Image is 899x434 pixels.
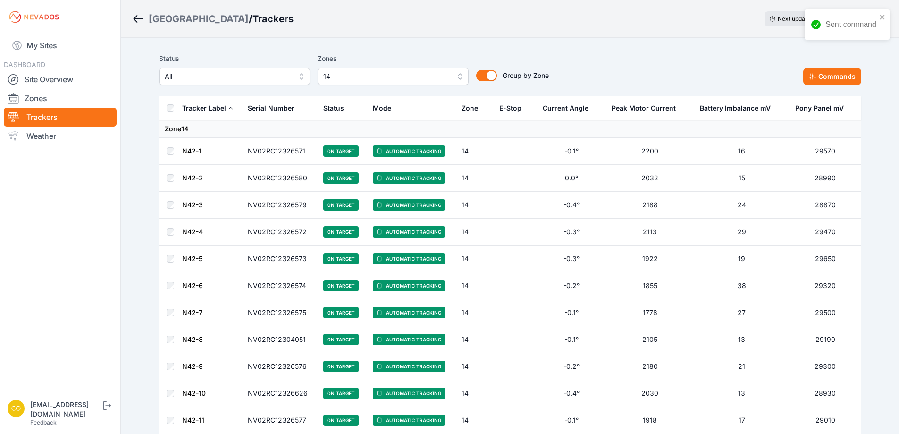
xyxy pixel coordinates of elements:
button: Serial Number [248,97,302,119]
span: 14 [323,71,450,82]
button: Current Angle [543,97,596,119]
td: NV02RC12326580 [242,165,318,192]
button: Commands [803,68,861,85]
td: NV02RC12326626 [242,380,318,407]
td: 13 [694,380,790,407]
span: Automatic Tracking [373,145,445,157]
div: [EMAIL_ADDRESS][DOMAIN_NAME] [30,400,101,419]
span: All [165,71,291,82]
span: On Target [323,388,359,399]
div: Sent command [825,19,876,30]
td: 13 [694,326,790,353]
button: Tracker Label [182,97,234,119]
a: N42-8 [182,335,203,343]
td: 28990 [790,165,861,192]
h3: Trackers [252,12,294,26]
span: DASHBOARD [4,60,45,68]
div: Pony Panel mV [795,103,844,113]
span: On Target [323,307,359,318]
button: Status [323,97,352,119]
a: N42-3 [182,201,203,209]
td: NV02RC12326577 [242,407,318,434]
span: Automatic Tracking [373,253,445,264]
span: On Target [323,199,359,211]
a: N42-10 [182,389,206,397]
span: Automatic Tracking [373,280,445,291]
span: On Target [323,361,359,372]
a: Site Overview [4,70,117,89]
td: 14 [456,165,494,192]
div: Current Angle [543,103,588,113]
td: -0.2° [537,353,606,380]
a: Zones [4,89,117,108]
span: Automatic Tracking [373,388,445,399]
td: 21 [694,353,790,380]
td: 29500 [790,299,861,326]
span: Automatic Tracking [373,361,445,372]
img: controlroomoperator@invenergy.com [8,400,25,417]
a: My Sites [4,34,117,57]
td: 29320 [790,272,861,299]
td: 2032 [606,165,694,192]
button: 14 [318,68,469,85]
label: Status [159,53,310,64]
td: -0.2° [537,272,606,299]
td: 24 [694,192,790,219]
td: 29570 [790,138,861,165]
td: 2180 [606,353,694,380]
td: 14 [456,192,494,219]
a: Feedback [30,419,57,426]
div: E-Stop [499,103,521,113]
td: 29010 [790,407,861,434]
label: Zones [318,53,469,64]
td: 29470 [790,219,861,246]
a: [GEOGRAPHIC_DATA] [149,12,249,26]
td: -0.3° [537,246,606,272]
td: 28930 [790,380,861,407]
td: -0.1° [537,326,606,353]
td: NV02RC12304051 [242,326,318,353]
nav: Breadcrumb [132,7,294,31]
div: Battery Imbalance mV [700,103,771,113]
div: Zone [462,103,478,113]
td: 16 [694,138,790,165]
td: 14 [456,246,494,272]
td: -0.1° [537,407,606,434]
span: Next update in [778,15,816,22]
span: Automatic Tracking [373,226,445,238]
td: 27 [694,299,790,326]
span: Automatic Tracking [373,307,445,318]
span: On Target [323,253,359,264]
a: N42-1 [182,147,202,155]
td: 2113 [606,219,694,246]
span: On Target [323,172,359,184]
td: 2105 [606,326,694,353]
span: / [249,12,252,26]
span: On Target [323,145,359,157]
span: Group by Zone [503,71,549,79]
button: E-Stop [499,97,529,119]
td: 15 [694,165,790,192]
span: On Target [323,226,359,238]
button: All [159,68,310,85]
td: Zone 14 [159,120,861,138]
td: NV02RC12326576 [242,353,318,380]
button: Battery Imbalance mV [700,97,778,119]
td: NV02RC12326575 [242,299,318,326]
td: 29300 [790,353,861,380]
img: Nevados [8,9,60,25]
span: Automatic Tracking [373,334,445,345]
td: NV02RC12326573 [242,246,318,272]
td: 1778 [606,299,694,326]
div: Status [323,103,344,113]
a: N42-4 [182,228,203,236]
span: On Target [323,334,359,345]
span: On Target [323,415,359,426]
span: Automatic Tracking [373,415,445,426]
td: NV02RC12326579 [242,192,318,219]
td: 0.0° [537,165,606,192]
td: 28870 [790,192,861,219]
a: N42-6 [182,281,203,289]
td: 29190 [790,326,861,353]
